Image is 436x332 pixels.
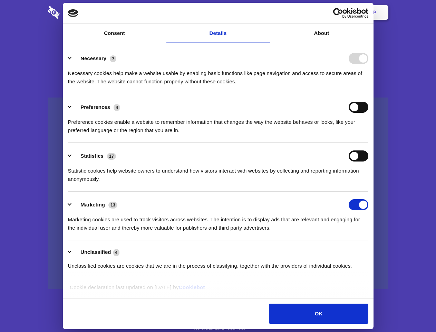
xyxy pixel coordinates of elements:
a: Login [313,2,343,23]
a: Contact [280,2,312,23]
div: Preference cookies enable a website to remember information that changes the way the website beha... [68,113,368,135]
span: 4 [113,249,120,256]
div: Unclassified cookies are cookies that we are in the process of classifying, together with the pro... [68,257,368,270]
label: Marketing [80,202,105,207]
iframe: Drift Widget Chat Controller [401,297,428,324]
a: Pricing [203,2,233,23]
button: OK [269,304,368,324]
div: Statistic cookies help website owners to understand how visitors interact with websites by collec... [68,162,368,183]
button: Unclassified (4) [68,248,124,257]
img: logo [68,9,78,17]
label: Preferences [80,104,110,110]
a: Wistia video thumbnail [48,98,388,289]
h1: Eliminate Slack Data Loss. [48,31,388,56]
a: Details [166,24,270,43]
a: About [270,24,374,43]
div: Necessary cookies help make a website usable by enabling basic functions like page navigation and... [68,64,368,86]
div: Marketing cookies are used to track visitors across websites. The intention is to display ads tha... [68,210,368,232]
label: Necessary [80,55,106,61]
label: Statistics [80,153,104,159]
span: 7 [110,55,116,62]
button: Marketing (13) [68,199,122,210]
h4: Auto-redaction of sensitive data, encrypted data sharing and self-destructing private chats. Shar... [48,63,388,86]
span: 13 [108,202,117,209]
a: Usercentrics Cookiebot - opens in a new window [308,8,368,18]
button: Preferences (4) [68,102,125,113]
img: logo-wordmark-white-trans-d4663122ce5f474addd5e946df7df03e33cb6a1c49d2221995e7729f52c070b2.svg [48,6,107,19]
button: Necessary (7) [68,53,121,64]
div: Cookie declaration last updated on [DATE] by [65,283,371,297]
a: Consent [63,24,166,43]
button: Statistics (17) [68,150,120,162]
span: 4 [114,104,120,111]
a: Cookiebot [179,284,205,290]
span: 17 [107,153,116,160]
